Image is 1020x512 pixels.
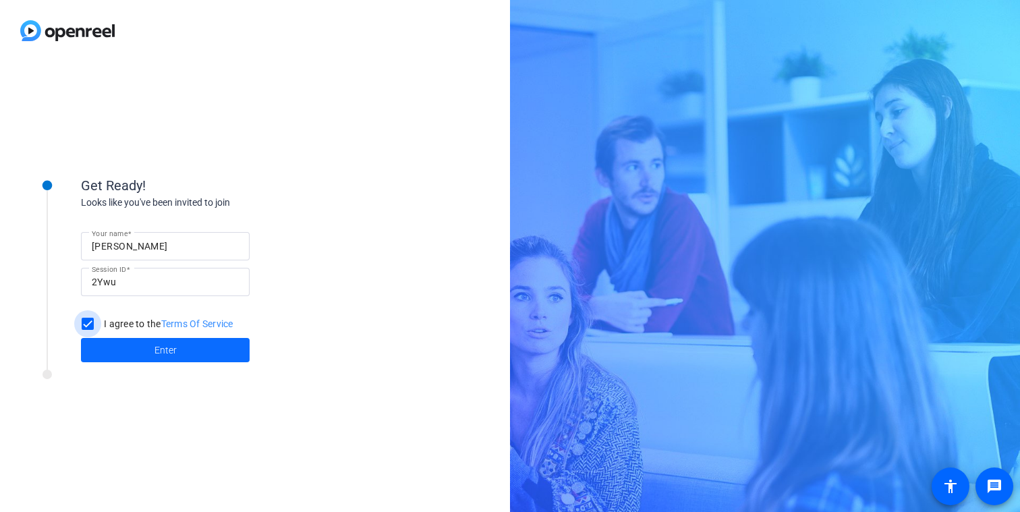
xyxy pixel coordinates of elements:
[154,343,177,358] span: Enter
[92,229,128,237] mat-label: Your name
[986,478,1002,494] mat-icon: message
[81,338,250,362] button: Enter
[942,478,959,494] mat-icon: accessibility
[81,196,351,210] div: Looks like you've been invited to join
[161,318,233,329] a: Terms Of Service
[101,317,233,331] label: I agree to the
[81,175,351,196] div: Get Ready!
[92,265,126,273] mat-label: Session ID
